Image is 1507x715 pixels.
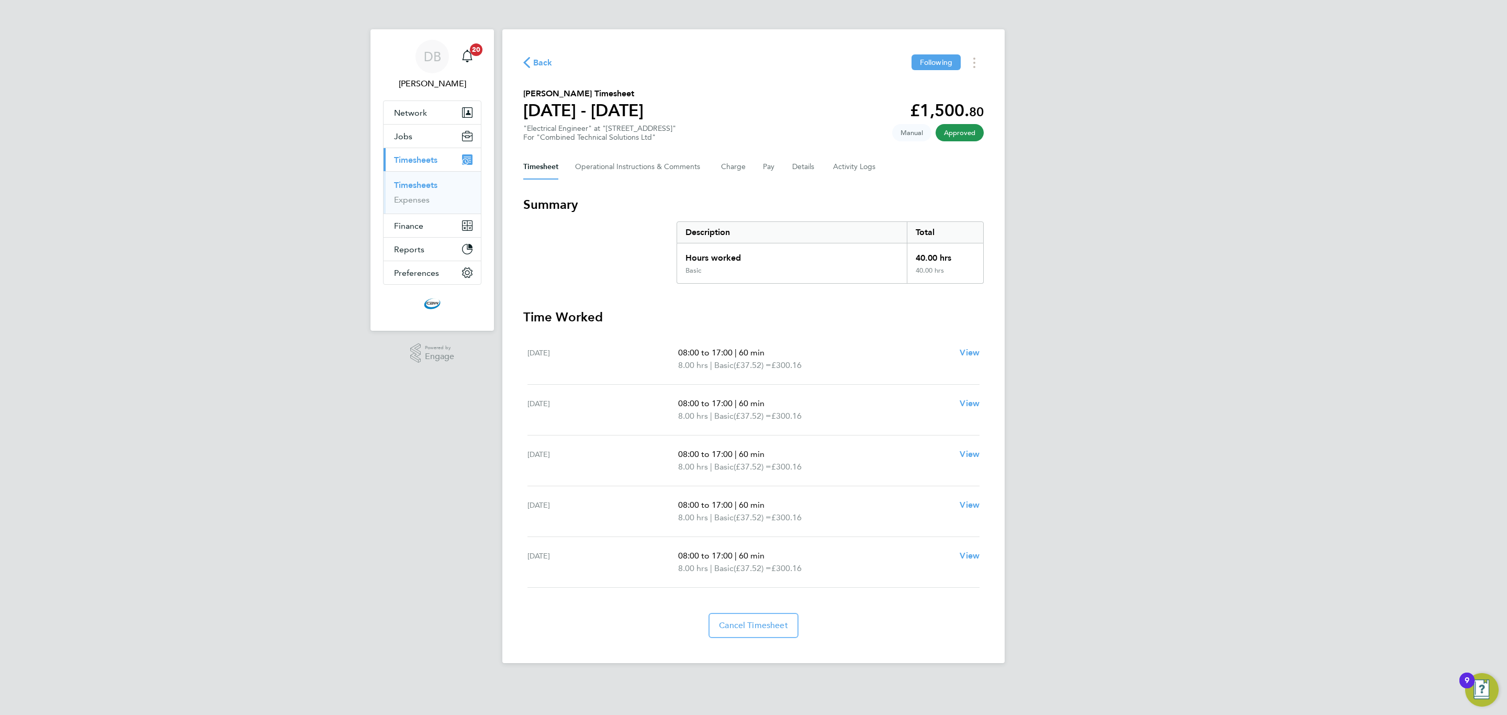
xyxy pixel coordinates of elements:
[394,131,412,141] span: Jobs
[678,462,708,472] span: 8.00 hrs
[960,448,980,461] a: View
[714,359,734,372] span: Basic
[965,54,984,71] button: Timesheets Menu
[394,268,439,278] span: Preferences
[424,295,441,312] img: cbwstaffingsolutions-logo-retina.png
[912,54,961,70] button: Following
[678,348,733,357] span: 08:00 to 17:00
[384,101,481,124] button: Network
[721,154,746,180] button: Charge
[771,411,802,421] span: £300.16
[470,43,482,56] span: 20
[523,196,984,213] h3: Summary
[678,449,733,459] span: 08:00 to 17:00
[739,449,764,459] span: 60 min
[523,100,644,121] h1: [DATE] - [DATE]
[960,397,980,410] a: View
[410,343,455,363] a: Powered byEngage
[960,449,980,459] span: View
[960,551,980,561] span: View
[714,410,734,422] span: Basic
[370,29,494,331] nav: Main navigation
[734,360,771,370] span: (£37.52) =
[735,398,737,408] span: |
[1465,673,1499,707] button: Open Resource Center, 9 new notifications
[710,512,712,522] span: |
[527,347,678,372] div: [DATE]
[792,154,816,180] button: Details
[384,238,481,261] button: Reports
[384,261,481,284] button: Preferences
[527,397,678,422] div: [DATE]
[527,448,678,473] div: [DATE]
[678,360,708,370] span: 8.00 hrs
[523,154,558,180] button: Timesheet
[936,124,984,141] span: This timesheet has been approved.
[960,348,980,357] span: View
[771,462,802,472] span: £300.16
[710,462,712,472] span: |
[394,180,437,190] a: Timesheets
[714,461,734,473] span: Basic
[575,154,704,180] button: Operational Instructions & Comments
[394,108,427,118] span: Network
[678,563,708,573] span: 8.00 hrs
[910,100,984,120] app-decimal: £1,500.
[960,347,980,359] a: View
[920,58,952,67] span: Following
[734,563,771,573] span: (£37.52) =
[685,266,701,275] div: Basic
[678,500,733,510] span: 08:00 to 17:00
[710,411,712,421] span: |
[678,398,733,408] span: 08:00 to 17:00
[735,500,737,510] span: |
[384,148,481,171] button: Timesheets
[383,77,481,90] span: Daniel Barber
[677,221,984,284] div: Summary
[907,266,983,283] div: 40.00 hrs
[771,512,802,522] span: £300.16
[710,563,712,573] span: |
[719,620,788,631] span: Cancel Timesheet
[714,511,734,524] span: Basic
[907,222,983,243] div: Total
[960,499,980,511] a: View
[523,87,644,100] h2: [PERSON_NAME] Timesheet
[710,360,712,370] span: |
[384,214,481,237] button: Finance
[969,104,984,119] span: 80
[678,512,708,522] span: 8.00 hrs
[424,50,441,63] span: DB
[734,512,771,522] span: (£37.52) =
[714,562,734,575] span: Basic
[739,348,764,357] span: 60 min
[677,243,907,266] div: Hours worked
[960,500,980,510] span: View
[394,221,423,231] span: Finance
[771,360,802,370] span: £300.16
[384,171,481,214] div: Timesheets
[384,125,481,148] button: Jobs
[425,343,454,352] span: Powered by
[523,309,984,326] h3: Time Worked
[383,295,481,312] a: Go to home page
[527,550,678,575] div: [DATE]
[771,563,802,573] span: £300.16
[735,449,737,459] span: |
[523,196,984,638] section: Timesheet
[739,500,764,510] span: 60 min
[523,56,553,69] button: Back
[708,613,799,638] button: Cancel Timesheet
[734,411,771,421] span: (£37.52) =
[677,222,907,243] div: Description
[739,398,764,408] span: 60 min
[383,40,481,90] a: DB[PERSON_NAME]
[739,551,764,561] span: 60 min
[907,243,983,266] div: 40.00 hrs
[833,154,877,180] button: Activity Logs
[1465,680,1469,694] div: 9
[523,124,676,142] div: "Electrical Engineer" at "[STREET_ADDRESS]"
[734,462,771,472] span: (£37.52) =
[678,411,708,421] span: 8.00 hrs
[394,244,424,254] span: Reports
